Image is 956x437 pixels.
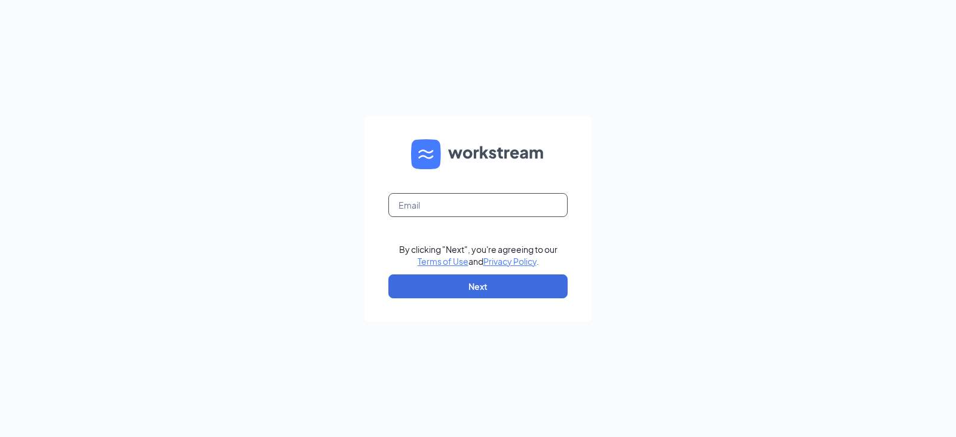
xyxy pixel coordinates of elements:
a: Privacy Policy [483,256,537,267]
button: Next [388,274,568,298]
img: WS logo and Workstream text [411,139,545,169]
div: By clicking "Next", you're agreeing to our and . [399,243,557,267]
input: Email [388,193,568,217]
a: Terms of Use [418,256,468,267]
